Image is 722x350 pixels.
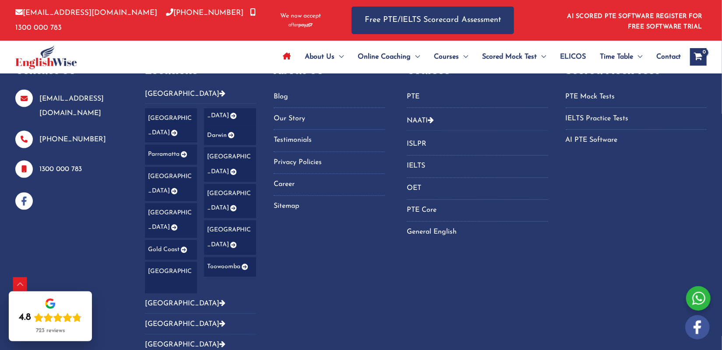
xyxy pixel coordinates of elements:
a: Our Story [274,112,385,126]
a: Blog [274,90,385,104]
a: General English [407,225,548,240]
img: white-facebook.png [685,315,710,339]
a: Darwin [204,126,256,145]
a: PTE Core [407,203,548,218]
a: PTE [407,90,548,104]
a: About UsMenu Toggle [298,42,351,72]
a: IELTS [407,159,548,174]
aside: Header Widget 1 [562,6,707,35]
a: [GEOGRAPHIC_DATA] [204,147,256,182]
div: 4.8 [19,311,31,324]
span: About Us [305,42,335,72]
nav: Menu [274,90,385,214]
aside: Footer Widget 1 [15,62,123,210]
nav: Menu [566,90,707,148]
span: Menu Toggle [411,42,420,72]
a: IELTS Practice Tests [566,112,707,126]
a: [EMAIL_ADDRESS][DOMAIN_NAME] [39,95,104,117]
a: Privacy Policies [274,156,385,170]
span: Time Table [600,42,633,72]
span: Online Coaching [358,42,411,72]
a: Contact [649,42,681,72]
aside: Footer Widget 3 [274,62,385,225]
span: Courses [434,42,459,72]
div: 723 reviews [36,327,65,334]
a: Online CoachingMenu Toggle [351,42,427,72]
a: [GEOGRAPHIC_DATA] [204,220,256,255]
a: Sitemap [274,199,385,214]
a: [GEOGRAPHIC_DATA] [145,108,197,143]
nav: Menu [407,137,548,240]
button: NAATI [407,110,548,131]
a: [GEOGRAPHIC_DATA] [145,167,197,202]
a: [PHONE_NUMBER] [166,9,243,17]
div: Rating: 4.8 out of 5 [19,311,82,324]
a: View Shopping Cart, empty [690,48,707,66]
a: 1300 000 783 [15,9,256,31]
a: 1300 000 783 [39,166,82,173]
a: Testimonials [274,133,385,148]
button: [GEOGRAPHIC_DATA] [145,90,256,104]
a: ELICOS [553,42,593,72]
span: Menu Toggle [335,42,344,72]
a: Parramatta [145,145,197,164]
span: We now accept [280,12,321,21]
aside: Footer Widget 4 [407,62,548,251]
button: [GEOGRAPHIC_DATA] [145,294,256,314]
button: [GEOGRAPHIC_DATA] [145,314,256,335]
a: PTE Mock Tests [566,90,707,104]
a: Gold Coast [145,240,197,260]
a: OET [407,182,548,196]
a: ISLPR [407,137,548,152]
span: Scored Mock Test [482,42,537,72]
a: NAATI [407,117,428,124]
nav: Menu [407,90,548,108]
a: CoursesMenu Toggle [427,42,475,72]
img: cropped-ew-logo [15,45,77,69]
a: [GEOGRAPHIC_DATA] [145,203,197,238]
span: ELICOS [560,42,586,72]
span: Menu Toggle [537,42,546,72]
a: Toowoomba [204,257,256,277]
a: Scored Mock TestMenu Toggle [475,42,553,72]
span: Contact [656,42,681,72]
a: AI SCORED PTE SOFTWARE REGISTER FOR FREE SOFTWARE TRIAL [567,13,703,30]
img: facebook-blue-icons.png [15,192,33,210]
span: Menu Toggle [459,42,468,72]
img: Afterpay-Logo [289,23,313,28]
a: AI PTE Software [566,133,707,148]
nav: Site Navigation: Main Menu [276,42,681,72]
a: Career [274,178,385,192]
a: Time TableMenu Toggle [593,42,649,72]
a: [EMAIL_ADDRESS][DOMAIN_NAME] [15,9,157,17]
a: [PHONE_NUMBER] [39,136,106,143]
a: Free PTE/IELTS Scorecard Assessment [352,7,514,34]
a: [GEOGRAPHIC_DATA] [204,184,256,219]
span: Menu Toggle [633,42,642,72]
